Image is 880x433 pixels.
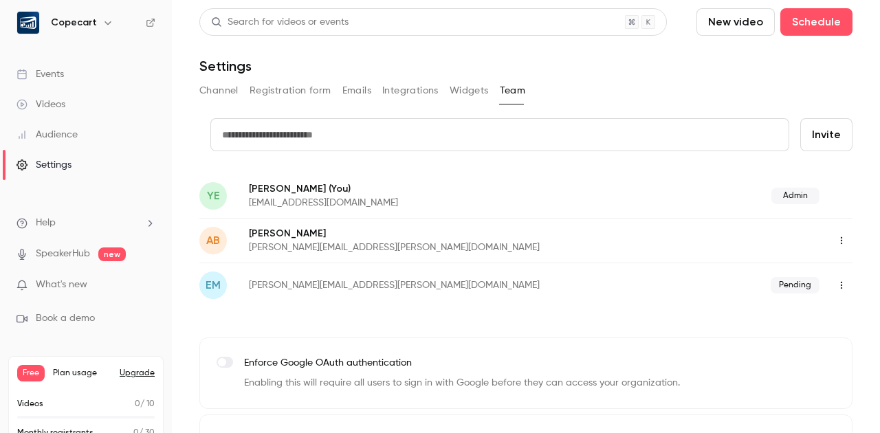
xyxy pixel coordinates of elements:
div: Videos [16,98,65,111]
button: Channel [199,80,239,102]
button: Schedule [780,8,852,36]
div: Audience [16,128,78,142]
span: What's new [36,278,87,292]
p: / 10 [135,398,155,410]
button: Upgrade [120,368,155,379]
button: Invite [800,118,852,151]
h1: Settings [199,58,252,74]
span: Admin [771,188,819,204]
div: Search for videos or events [211,15,349,30]
img: Copecart [17,12,39,34]
div: Settings [16,158,71,172]
span: em [206,277,221,293]
span: Book a demo [36,311,95,326]
p: [PERSON_NAME][EMAIL_ADDRESS][PERSON_NAME][DOMAIN_NAME] [249,241,685,254]
span: Pending [771,277,819,293]
span: new [98,247,126,261]
li: help-dropdown-opener [16,216,155,230]
p: Enforce Google OAuth authentication [244,356,680,370]
button: Integrations [382,80,439,102]
button: Team [500,80,526,102]
span: AB [206,232,220,249]
span: 0 [135,400,140,408]
p: [PERSON_NAME] [249,227,685,241]
button: Widgets [450,80,489,102]
button: New video [696,8,775,36]
span: Help [36,216,56,230]
button: Emails [342,80,371,102]
div: Events [16,67,64,81]
p: [PERSON_NAME] [249,181,585,196]
span: (You) [326,181,351,196]
p: [EMAIL_ADDRESS][DOMAIN_NAME] [249,196,585,210]
button: Registration form [250,80,331,102]
span: YE [207,188,220,204]
p: [PERSON_NAME][EMAIL_ADDRESS][PERSON_NAME][DOMAIN_NAME] [249,278,655,292]
span: Free [17,365,45,381]
p: Videos [17,398,43,410]
p: Enabling this will require all users to sign in with Google before they can access your organizat... [244,376,680,390]
a: SpeakerHub [36,247,90,261]
h6: Copecart [51,16,97,30]
span: Plan usage [53,368,111,379]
